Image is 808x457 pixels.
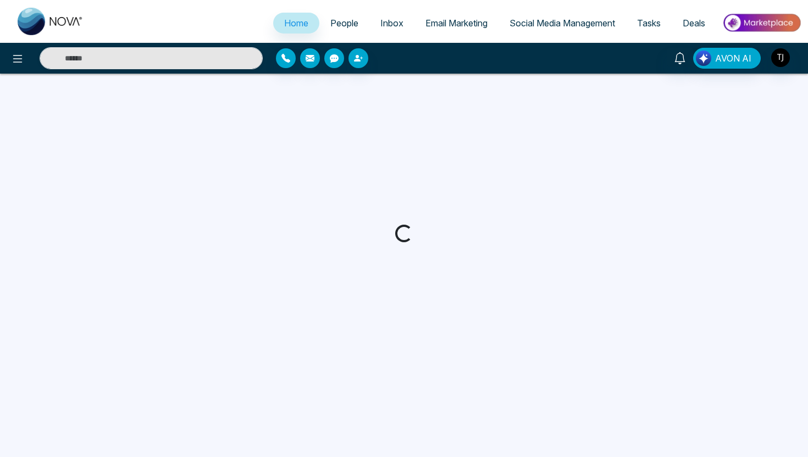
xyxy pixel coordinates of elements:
img: Lead Flow [696,51,711,66]
span: Home [284,18,308,29]
img: Nova CRM Logo [18,8,84,35]
span: AVON AI [715,52,751,65]
button: AVON AI [693,48,761,69]
span: Social Media Management [510,18,615,29]
span: Tasks [637,18,661,29]
span: Email Marketing [425,18,488,29]
span: Inbox [380,18,403,29]
img: Market-place.gif [722,10,801,35]
a: People [319,13,369,34]
img: User Avatar [771,48,790,67]
a: Tasks [626,13,672,34]
a: Social Media Management [499,13,626,34]
span: People [330,18,358,29]
a: Inbox [369,13,414,34]
a: Deals [672,13,716,34]
a: Home [273,13,319,34]
span: Deals [683,18,705,29]
a: Email Marketing [414,13,499,34]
